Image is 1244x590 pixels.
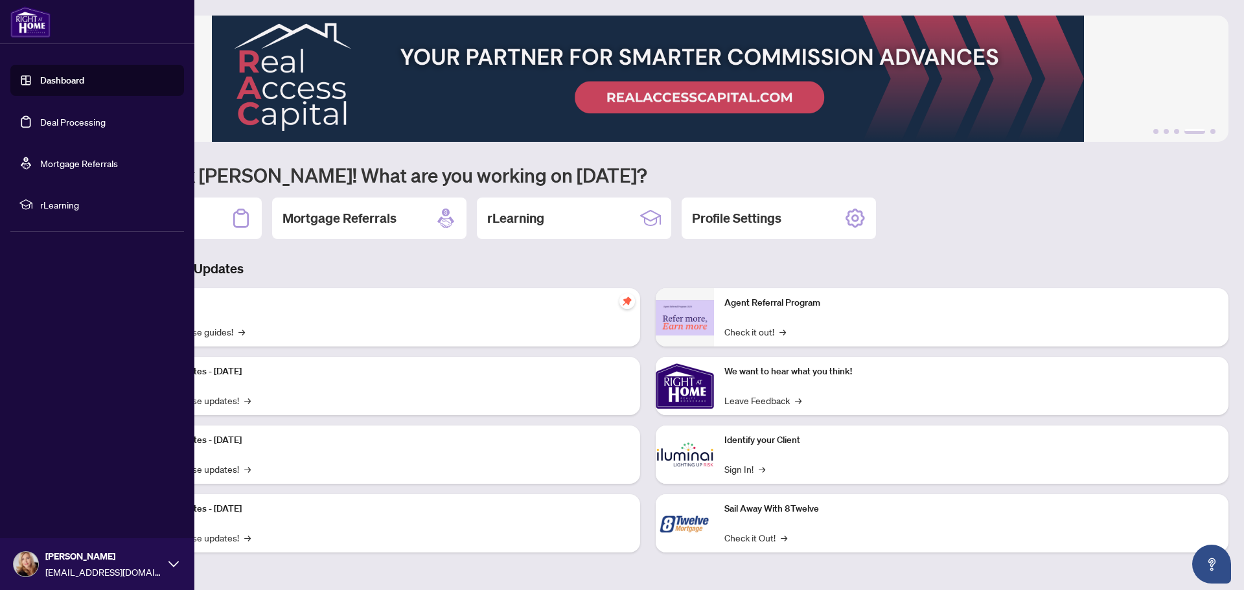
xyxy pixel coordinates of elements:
img: Identify your Client [656,425,714,484]
img: Sail Away With 8Twelve [656,494,714,552]
span: → [795,393,801,407]
p: Platform Updates - [DATE] [136,433,630,448]
p: Self-Help [136,296,630,310]
a: Dashboard [40,74,84,86]
img: Profile Icon [14,552,38,576]
p: Identify your Client [724,433,1218,448]
img: logo [10,6,51,38]
h2: rLearning [487,209,544,227]
button: 3 [1174,129,1179,134]
a: Check it out!→ [724,324,786,339]
img: Agent Referral Program [656,300,714,335]
p: Agent Referral Program [724,296,1218,310]
button: 5 [1210,129,1215,134]
a: Sign In!→ [724,462,765,476]
span: → [238,324,245,339]
span: [PERSON_NAME] [45,549,162,563]
h1: Welcome back [PERSON_NAME]! What are you working on [DATE]? [67,163,1228,187]
span: → [244,462,251,476]
p: Platform Updates - [DATE] [136,365,630,379]
span: → [759,462,765,476]
img: We want to hear what you think! [656,357,714,415]
a: Mortgage Referrals [40,157,118,169]
h2: Profile Settings [692,209,781,227]
span: → [781,530,787,545]
span: [EMAIL_ADDRESS][DOMAIN_NAME] [45,565,162,579]
h2: Mortgage Referrals [282,209,397,227]
span: → [244,393,251,407]
button: Open asap [1192,545,1231,584]
button: 2 [1164,129,1169,134]
span: → [244,530,251,545]
p: Platform Updates - [DATE] [136,502,630,516]
a: Check it Out!→ [724,530,787,545]
button: 1 [1153,129,1158,134]
a: Leave Feedback→ [724,393,801,407]
img: Slide 3 [67,16,1228,142]
p: We want to hear what you think! [724,365,1218,379]
a: Deal Processing [40,116,106,128]
span: rLearning [40,198,175,212]
p: Sail Away With 8Twelve [724,502,1218,516]
button: 4 [1184,129,1205,134]
span: → [779,324,786,339]
h3: Brokerage & Industry Updates [67,260,1228,278]
span: pushpin [619,293,635,309]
